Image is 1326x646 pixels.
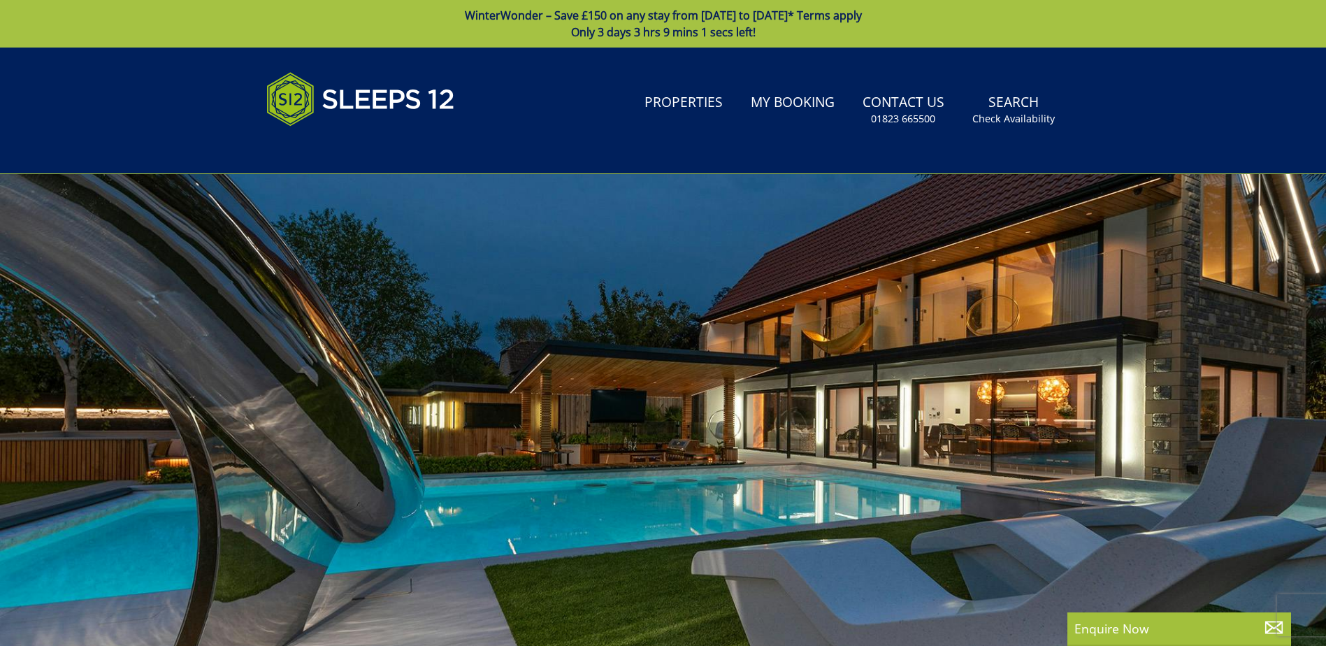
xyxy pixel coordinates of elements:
small: 01823 665500 [871,112,935,126]
small: Check Availability [972,112,1055,126]
p: Enquire Now [1074,619,1284,638]
img: Sleeps 12 [266,64,455,134]
a: Contact Us01823 665500 [857,87,950,133]
a: Properties [639,87,728,119]
span: Only 3 days 3 hrs 9 mins 1 secs left! [571,24,756,40]
a: My Booking [745,87,840,119]
a: SearchCheck Availability [967,87,1060,133]
iframe: Customer reviews powered by Trustpilot [259,143,406,155]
